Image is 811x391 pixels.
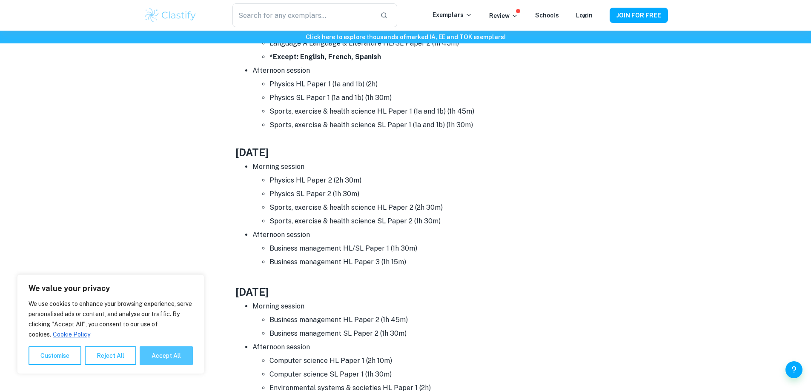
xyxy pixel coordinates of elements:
button: Accept All [140,346,193,365]
li: Morning session [252,300,576,340]
li: Computer science SL Paper 1 (1h 30m) [269,368,576,381]
li: Sports, exercise & health science HL Paper 2 (2h 30m) [269,201,576,214]
button: Customise [29,346,81,365]
li: Physics HL Paper 2 (2h 30m) [269,174,576,187]
p: Exemplars [433,10,472,20]
p: We value your privacy [29,283,193,294]
li: Business management HL/SL Paper 1 (1h 30m) [269,242,576,255]
li: Afternoon session [252,64,576,132]
img: Clastify logo [143,7,198,24]
strong: *Except: English, French, Spanish [269,53,381,61]
h3: [DATE] [235,284,576,300]
li: Business management SL Paper 2 (1h 30m) [269,327,576,340]
li: Sports, exercise & health science SL Paper 1 (1a and 1b) (1h 30m) [269,118,576,132]
h6: Click here to explore thousands of marked IA, EE and TOK exemplars ! [2,32,809,42]
li: Physics SL Paper 1 (1a and 1b) (1h 30m) [269,91,576,105]
li: Business management HL Paper 3 (1h 15m) [269,255,576,269]
h3: [DATE] [235,145,576,160]
button: JOIN FOR FREE [610,8,668,23]
li: Business management HL Paper 2 (1h 45m) [269,313,576,327]
button: Reject All [85,346,136,365]
li: Sports, exercise & health science SL Paper 2 (1h 30m) [269,214,576,228]
button: Help and Feedback [785,361,802,378]
li: Physics HL Paper 1 (1a and 1b) (2h) [269,77,576,91]
li: Computer science HL Paper 1 (2h 10m) [269,354,576,368]
div: We value your privacy [17,274,204,374]
a: Cookie Policy [52,331,91,338]
li: Sports, exercise & health science HL Paper 1 (1a and 1b) (1h 45m) [269,105,576,118]
a: Schools [535,12,559,19]
li: Physics SL Paper 2 (1h 30m) [269,187,576,201]
p: We use cookies to enhance your browsing experience, serve personalised ads or content, and analys... [29,299,193,340]
li: Afternoon session [252,228,576,269]
li: Morning session [252,160,576,228]
input: Search for any exemplars... [232,3,373,27]
a: Login [576,12,593,19]
p: Review [489,11,518,20]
